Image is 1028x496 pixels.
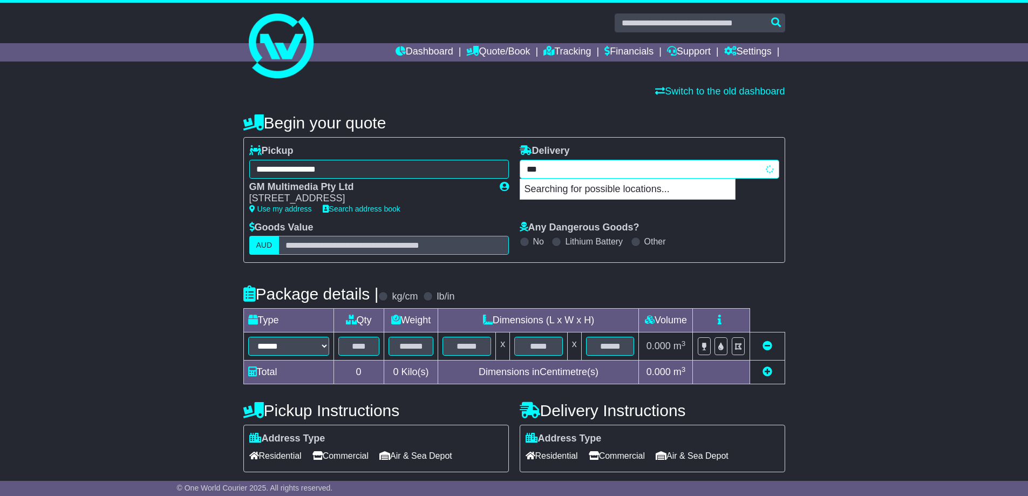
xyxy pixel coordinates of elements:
[520,222,639,234] label: Any Dangerous Goods?
[438,361,639,384] td: Dimensions in Centimetre(s)
[333,361,384,384] td: 0
[646,341,671,351] span: 0.000
[763,366,772,377] a: Add new item
[724,43,772,62] a: Settings
[526,433,602,445] label: Address Type
[249,433,325,445] label: Address Type
[396,43,453,62] a: Dashboard
[437,291,454,303] label: lb/in
[438,309,639,332] td: Dimensions (L x W x H)
[763,341,772,351] a: Remove this item
[323,205,400,213] a: Search address book
[644,236,666,247] label: Other
[249,145,294,157] label: Pickup
[393,366,398,377] span: 0
[312,447,369,464] span: Commercial
[379,447,452,464] span: Air & Sea Depot
[589,447,645,464] span: Commercial
[249,193,489,205] div: [STREET_ADDRESS]
[177,484,333,492] span: © One World Courier 2025. All rights reserved.
[682,339,686,348] sup: 3
[249,447,302,464] span: Residential
[520,179,735,200] p: Searching for possible locations...
[565,236,623,247] label: Lithium Battery
[520,402,785,419] h4: Delivery Instructions
[673,366,686,377] span: m
[604,43,653,62] a: Financials
[384,361,438,384] td: Kilo(s)
[673,341,686,351] span: m
[526,447,578,464] span: Residential
[392,291,418,303] label: kg/cm
[656,447,729,464] span: Air & Sea Depot
[655,86,785,97] a: Switch to the old dashboard
[520,160,779,179] typeahead: Please provide city
[249,181,489,193] div: GM Multimedia Pty Ltd
[543,43,591,62] a: Tracking
[496,332,510,361] td: x
[243,361,333,384] td: Total
[243,402,509,419] h4: Pickup Instructions
[249,222,314,234] label: Goods Value
[682,365,686,373] sup: 3
[243,285,379,303] h4: Package details |
[533,236,544,247] label: No
[646,366,671,377] span: 0.000
[243,309,333,332] td: Type
[667,43,711,62] a: Support
[639,309,693,332] td: Volume
[466,43,530,62] a: Quote/Book
[520,145,570,157] label: Delivery
[567,332,581,361] td: x
[243,114,785,132] h4: Begin your quote
[384,309,438,332] td: Weight
[249,236,280,255] label: AUD
[249,205,312,213] a: Use my address
[333,309,384,332] td: Qty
